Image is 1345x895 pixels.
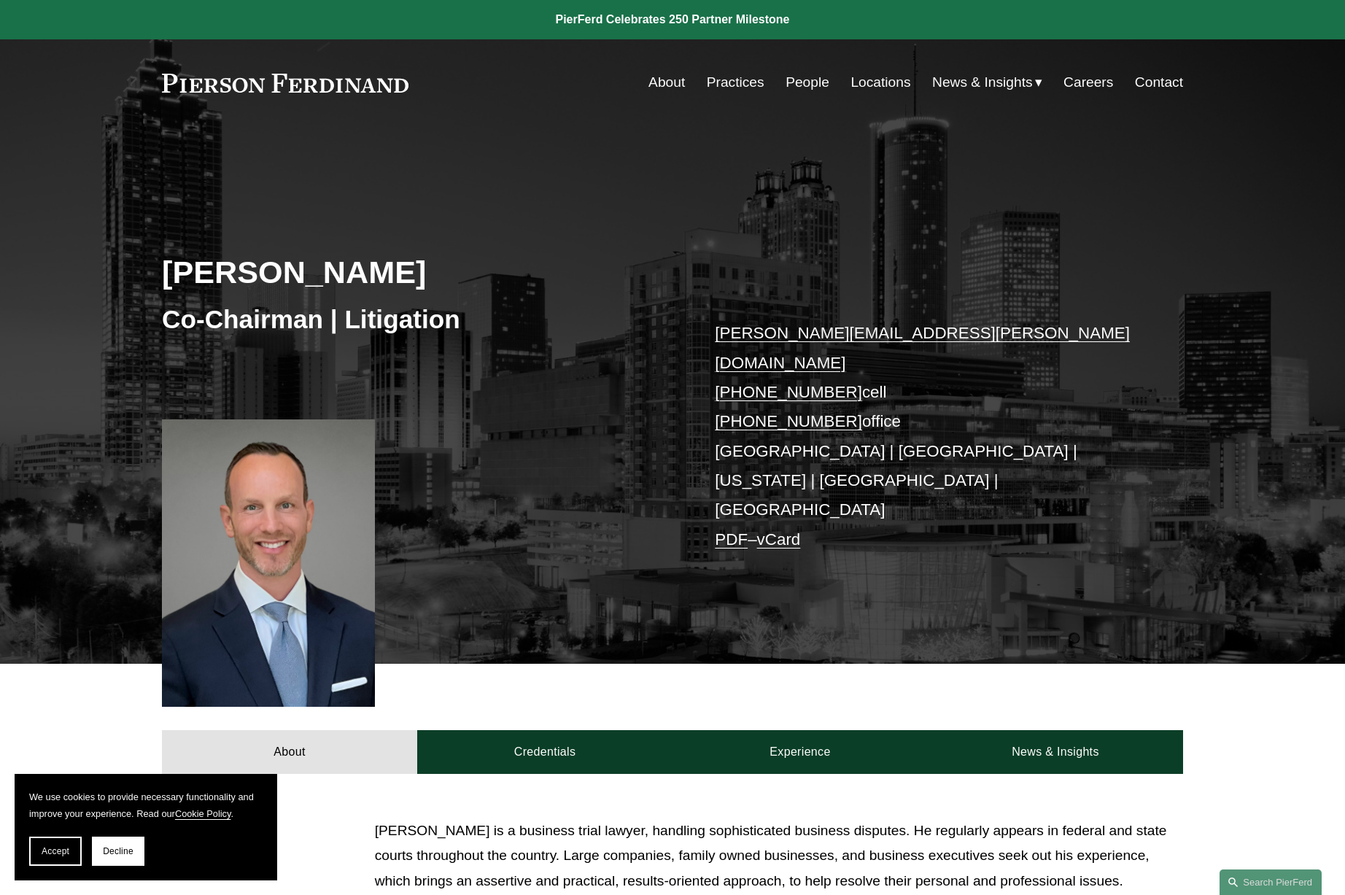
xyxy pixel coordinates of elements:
a: Credentials [417,730,672,774]
a: [PHONE_NUMBER] [715,383,862,401]
a: About [162,730,417,774]
span: Decline [103,846,133,856]
a: [PHONE_NUMBER] [715,412,862,430]
a: News & Insights [928,730,1183,774]
button: Decline [92,837,144,866]
a: Locations [850,69,910,96]
h3: Co-Chairman | Litigation [162,303,672,336]
span: News & Insights [932,70,1033,96]
a: Practices [707,69,764,96]
a: [PERSON_NAME][EMAIL_ADDRESS][PERSON_NAME][DOMAIN_NAME] [715,324,1130,371]
a: Contact [1135,69,1183,96]
a: PDF [715,530,748,549]
a: vCard [757,530,801,549]
a: folder dropdown [932,69,1042,96]
a: Careers [1063,69,1113,96]
a: Search this site [1220,869,1322,895]
p: We use cookies to provide necessary functionality and improve your experience. Read our . [29,789,263,822]
a: Cookie Policy [175,808,231,819]
a: People [786,69,829,96]
p: cell office [GEOGRAPHIC_DATA] | [GEOGRAPHIC_DATA] | [US_STATE] | [GEOGRAPHIC_DATA] | [GEOGRAPHIC_... [715,319,1140,554]
a: Experience [672,730,928,774]
button: Accept [29,837,82,866]
h2: [PERSON_NAME] [162,253,672,291]
span: Accept [42,846,69,856]
section: Cookie banner [15,774,277,880]
a: About [648,69,685,96]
